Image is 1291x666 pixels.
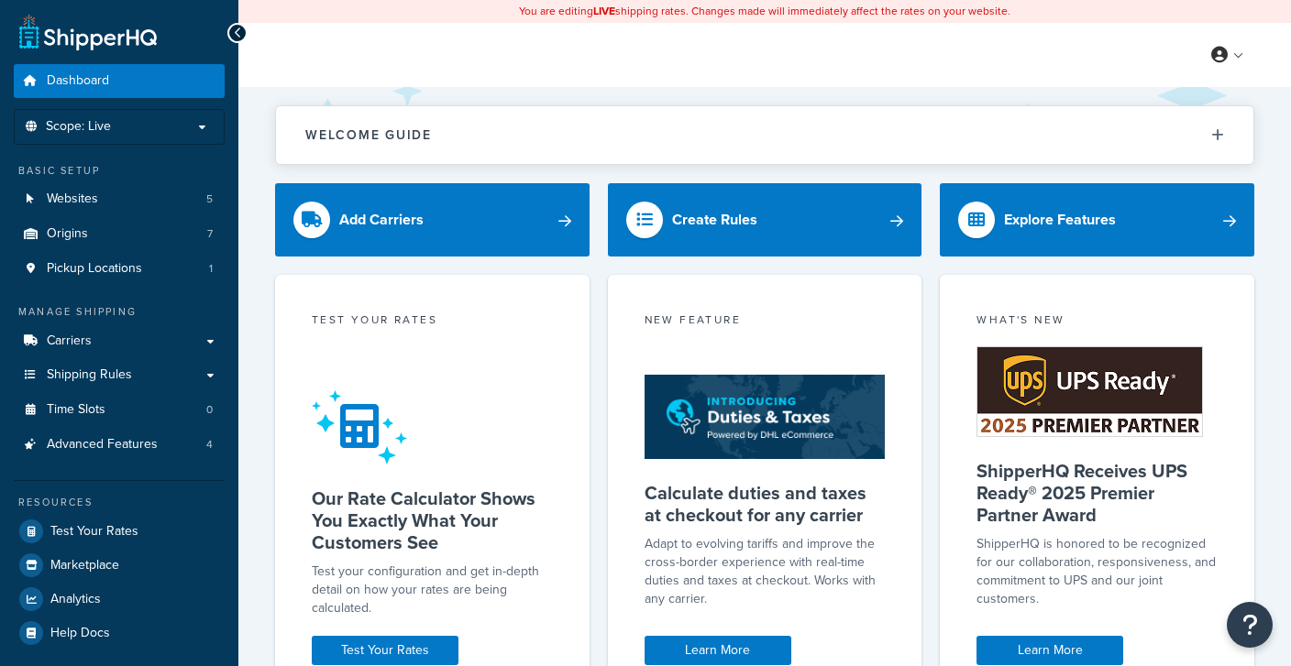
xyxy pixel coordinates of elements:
[14,252,225,286] li: Pickup Locations
[47,333,92,349] span: Carriers
[14,393,225,427] a: Time Slots0
[14,64,225,98] a: Dashboard
[645,311,886,333] div: New Feature
[206,191,213,207] span: 5
[14,549,225,582] a: Marketplace
[209,261,213,277] span: 1
[14,182,225,216] a: Websites5
[206,402,213,418] span: 0
[339,207,424,233] div: Add Carriers
[50,558,119,573] span: Marketplace
[14,617,225,650] a: Help Docs
[50,524,138,540] span: Test Your Rates
[14,583,225,616] a: Analytics
[47,261,142,277] span: Pickup Locations
[1004,207,1116,233] div: Explore Features
[276,106,1253,164] button: Welcome Guide
[206,437,213,453] span: 4
[47,367,132,383] span: Shipping Rules
[47,226,88,242] span: Origins
[645,636,791,665] a: Learn More
[977,535,1218,608] p: ShipperHQ is honored to be recognized for our collaboration, responsiveness, and commitment to UP...
[940,183,1254,257] a: Explore Features
[312,311,553,333] div: Test your rates
[608,183,922,257] a: Create Rules
[207,226,213,242] span: 7
[672,207,757,233] div: Create Rules
[645,482,886,526] h5: Calculate duties and taxes at checkout for any carrier
[47,73,109,89] span: Dashboard
[645,535,886,608] p: Adapt to evolving tariffs and improve the cross-border experience with real-time duties and taxes...
[977,311,1218,333] div: What's New
[14,217,225,251] a: Origins7
[312,487,553,553] h5: Our Rate Calculator Shows You Exactly What Your Customers See
[305,128,432,142] h2: Welcome Guide
[14,495,225,510] div: Resources
[275,183,590,257] a: Add Carriers
[312,562,553,617] div: Test your configuration and get in-depth detail on how your rates are being calculated.
[14,393,225,427] li: Time Slots
[14,217,225,251] li: Origins
[593,3,615,19] b: LIVE
[46,119,111,135] span: Scope: Live
[14,163,225,179] div: Basic Setup
[14,428,225,462] a: Advanced Features4
[312,636,458,665] a: Test Your Rates
[1227,602,1273,648] button: Open Resource Center
[14,304,225,320] div: Manage Shipping
[50,626,110,641] span: Help Docs
[47,191,98,207] span: Websites
[14,182,225,216] li: Websites
[14,252,225,286] a: Pickup Locations1
[977,636,1123,665] a: Learn More
[977,460,1218,526] h5: ShipperHQ Receives UPS Ready® 2025 Premier Partner Award
[47,402,105,418] span: Time Slots
[47,437,158,453] span: Advanced Features
[14,428,225,462] li: Advanced Features
[50,592,101,607] span: Analytics
[14,515,225,548] a: Test Your Rates
[14,358,225,392] a: Shipping Rules
[14,324,225,358] a: Carriers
